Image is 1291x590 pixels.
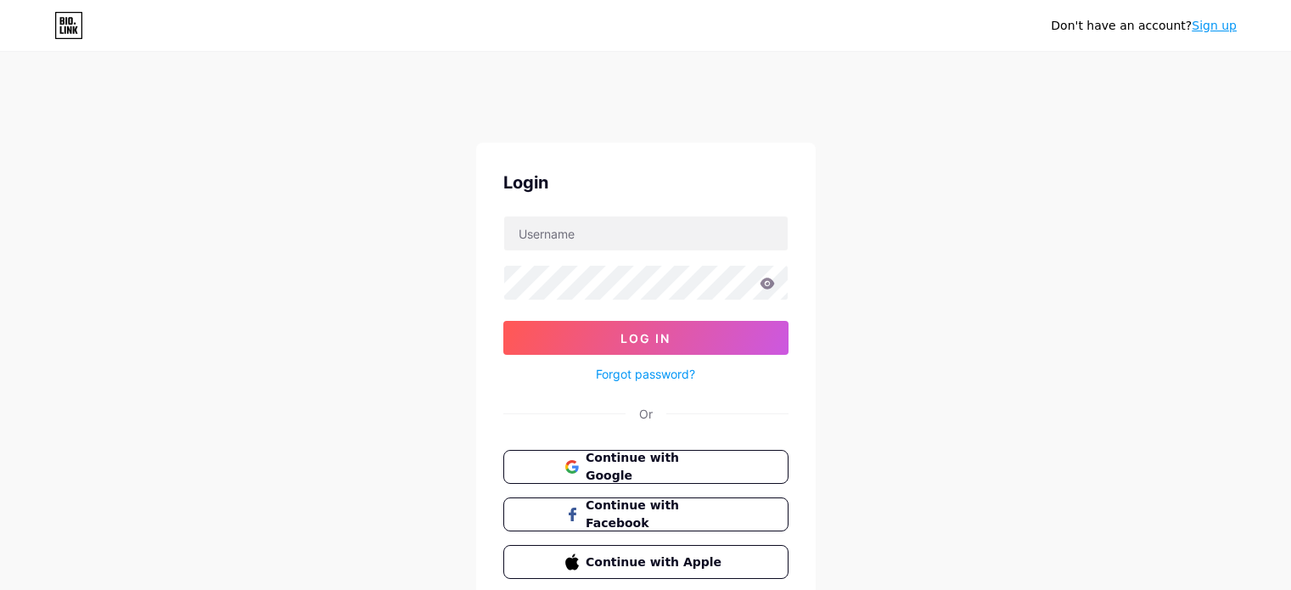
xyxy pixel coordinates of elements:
[620,331,671,346] span: Log In
[1192,19,1237,32] a: Sign up
[503,321,789,355] button: Log In
[586,553,726,571] span: Continue with Apple
[586,449,726,485] span: Continue with Google
[596,365,695,383] a: Forgot password?
[639,405,653,423] div: Or
[1051,17,1237,35] div: Don't have an account?
[503,170,789,195] div: Login
[504,216,788,250] input: Username
[503,545,789,579] button: Continue with Apple
[503,497,789,531] button: Continue with Facebook
[503,450,789,484] button: Continue with Google
[586,497,726,532] span: Continue with Facebook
